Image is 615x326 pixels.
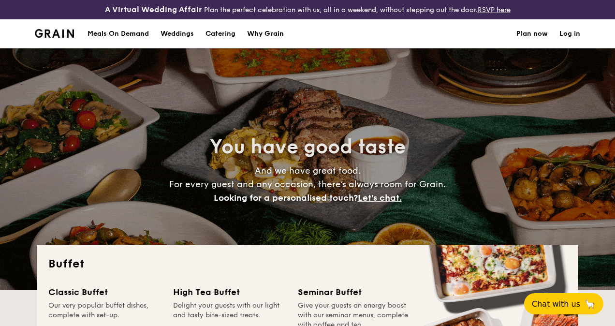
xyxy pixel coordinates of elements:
div: Meals On Demand [88,19,149,48]
span: Let's chat. [358,193,402,203]
a: Catering [200,19,241,48]
a: RSVP here [478,6,511,14]
a: Log in [559,19,580,48]
img: Grain [35,29,74,38]
div: Plan the perfect celebration with us, all in a weekend, without stepping out the door. [102,4,512,15]
h2: Buffet [48,256,567,272]
a: Plan now [516,19,548,48]
div: Why Grain [247,19,284,48]
h4: A Virtual Wedding Affair [105,4,202,15]
span: 🦙 [584,298,596,310]
div: Classic Buffet [48,285,161,299]
button: Chat with us🦙 [524,293,603,314]
a: Weddings [155,19,200,48]
span: And we have great food. For every guest and any occasion, there’s always room for Grain. [169,165,446,203]
span: Chat with us [532,299,580,309]
a: Meals On Demand [82,19,155,48]
a: Logotype [35,29,74,38]
div: Seminar Buffet [298,285,411,299]
a: Why Grain [241,19,290,48]
div: Weddings [161,19,194,48]
div: High Tea Buffet [173,285,286,299]
h1: Catering [205,19,235,48]
span: Looking for a personalised touch? [214,193,358,203]
span: You have good taste [210,135,406,159]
